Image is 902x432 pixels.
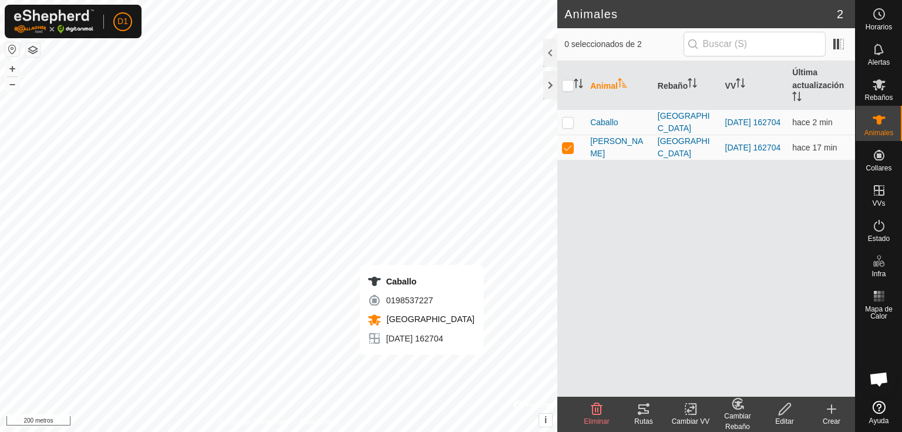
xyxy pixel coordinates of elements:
[539,414,552,427] button: i
[856,396,902,429] a: Ayuda
[792,143,837,152] span: 11 de octubre de 2025, 12:19
[872,199,885,207] font: VVs
[590,118,618,127] font: Caballo
[5,62,19,76] button: +
[672,417,710,426] font: Cambiar VV
[590,136,643,158] font: [PERSON_NAME]
[736,80,745,89] p-sorticon: Activar para ordenar
[684,32,826,56] input: Buscar (S)
[868,235,890,243] font: Estado
[869,417,889,425] font: Ayuda
[775,417,793,426] font: Editar
[584,417,609,426] font: Eliminar
[383,314,474,324] span: [GEOGRAPHIC_DATA]
[618,80,627,89] p-sorticon: Activar para ordenar
[792,93,802,103] p-sorticon: Activar para ordenar
[14,9,94,34] img: Logotipo de Gallagher
[5,42,19,56] button: Restablecer Mapa
[117,16,128,26] font: D1
[367,274,474,289] div: Caballo
[725,81,736,91] font: VV
[865,305,893,320] font: Mapa de Calor
[367,293,474,307] div: 0198537227
[9,78,15,90] font: –
[864,129,893,137] font: Animales
[300,417,339,427] a: Contáctenos
[658,81,688,91] font: Rebaño
[218,417,285,427] a: Política de Privacidad
[300,418,339,426] font: Contáctenos
[658,136,710,158] font: [GEOGRAPHIC_DATA]
[564,39,642,49] font: 0 seleccionados de 2
[367,331,474,346] div: [DATE] 162704
[792,118,832,127] span: 11 de octubre de 2025, 12:34
[792,118,832,127] font: hace 2 min
[725,118,781,127] a: [DATE] 162704
[658,111,710,133] font: [GEOGRAPHIC_DATA]
[5,77,19,91] button: –
[871,270,886,278] font: Infra
[864,93,893,102] font: Rebaños
[868,58,890,66] font: Alertas
[792,68,844,90] font: Última actualización
[823,417,840,426] font: Crear
[792,143,837,152] font: hace 17 min
[218,418,285,426] font: Política de Privacidad
[26,43,40,57] button: Capas del Mapa
[574,81,583,90] p-sorticon: Activar para ordenar
[9,62,16,75] font: +
[544,415,547,425] font: i
[861,361,897,397] div: Chat abierto
[688,80,697,89] p-sorticon: Activar para ordenar
[725,143,781,152] a: [DATE] 162704
[837,8,843,21] font: 2
[866,23,892,31] font: Horarios
[564,8,618,21] font: Animales
[724,412,750,431] font: Cambiar Rebaño
[590,81,618,91] font: Animal
[866,164,891,172] font: Collares
[634,417,652,426] font: Rutas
